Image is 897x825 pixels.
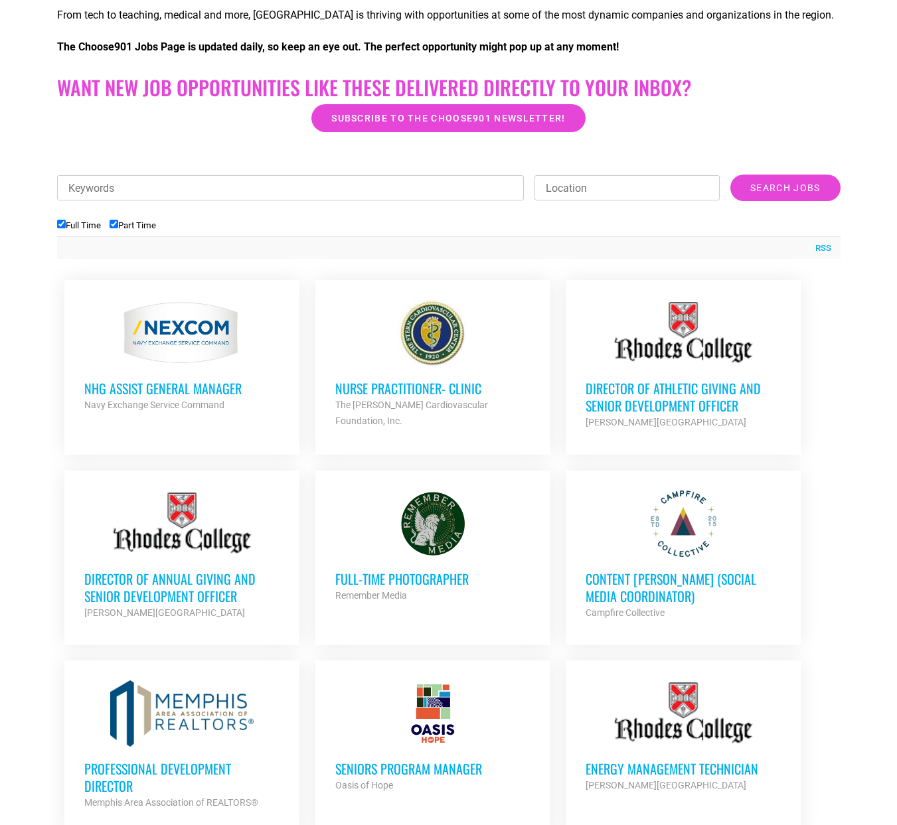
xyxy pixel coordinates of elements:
[730,175,840,201] input: Search Jobs
[586,380,781,414] h3: Director of Athletic Giving and Senior Development Officer
[84,570,280,605] h3: Director of Annual Giving and Senior Development Officer
[586,417,746,427] strong: [PERSON_NAME][GEOGRAPHIC_DATA]
[566,660,801,813] a: Energy Management Technician [PERSON_NAME][GEOGRAPHIC_DATA]
[57,175,525,200] input: Keywords
[84,797,258,808] strong: Memphis Area Association of REALTORS®
[64,280,299,433] a: NHG ASSIST GENERAL MANAGER Navy Exchange Service Command
[57,7,841,23] p: From tech to teaching, medical and more, [GEOGRAPHIC_DATA] is thriving with opportunities at some...
[335,380,530,397] h3: Nurse Practitioner- Clinic
[586,760,781,777] h3: Energy Management Technician
[335,590,407,601] strong: Remember Media
[566,471,801,640] a: Content [PERSON_NAME] (Social Media Coordinator) Campfire Collective
[315,471,550,623] a: Full-Time Photographer Remember Media
[534,175,720,200] input: Location
[315,280,550,449] a: Nurse Practitioner- Clinic The [PERSON_NAME] Cardiovascular Foundation, Inc.
[586,570,781,605] h3: Content [PERSON_NAME] (Social Media Coordinator)
[335,780,393,790] strong: Oasis of Hope
[311,104,585,132] a: Subscribe to the Choose901 newsletter!
[84,380,280,397] h3: NHG ASSIST GENERAL MANAGER
[315,660,550,813] a: Seniors Program Manager Oasis of Hope
[64,471,299,640] a: Director of Annual Giving and Senior Development Officer [PERSON_NAME][GEOGRAPHIC_DATA]
[331,113,565,123] span: Subscribe to the Choose901 newsletter!
[84,760,280,794] h3: Professional Development Director
[57,40,619,53] strong: The Choose901 Jobs Page is updated daily, so keep an eye out. The perfect opportunity might pop u...
[84,607,245,618] strong: [PERSON_NAME][GEOGRAPHIC_DATA]
[57,220,66,228] input: Full Time
[586,780,746,790] strong: [PERSON_NAME][GEOGRAPHIC_DATA]
[57,76,841,100] h2: Want New Job Opportunities like these Delivered Directly to your Inbox?
[110,220,118,228] input: Part Time
[586,607,665,618] strong: Campfire Collective
[335,760,530,777] h3: Seniors Program Manager
[57,220,101,230] label: Full Time
[335,400,488,426] strong: The [PERSON_NAME] Cardiovascular Foundation, Inc.
[566,280,801,450] a: Director of Athletic Giving and Senior Development Officer [PERSON_NAME][GEOGRAPHIC_DATA]
[110,220,156,230] label: Part Time
[809,242,831,255] a: RSS
[335,570,530,587] h3: Full-Time Photographer
[84,400,224,410] strong: Navy Exchange Service Command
